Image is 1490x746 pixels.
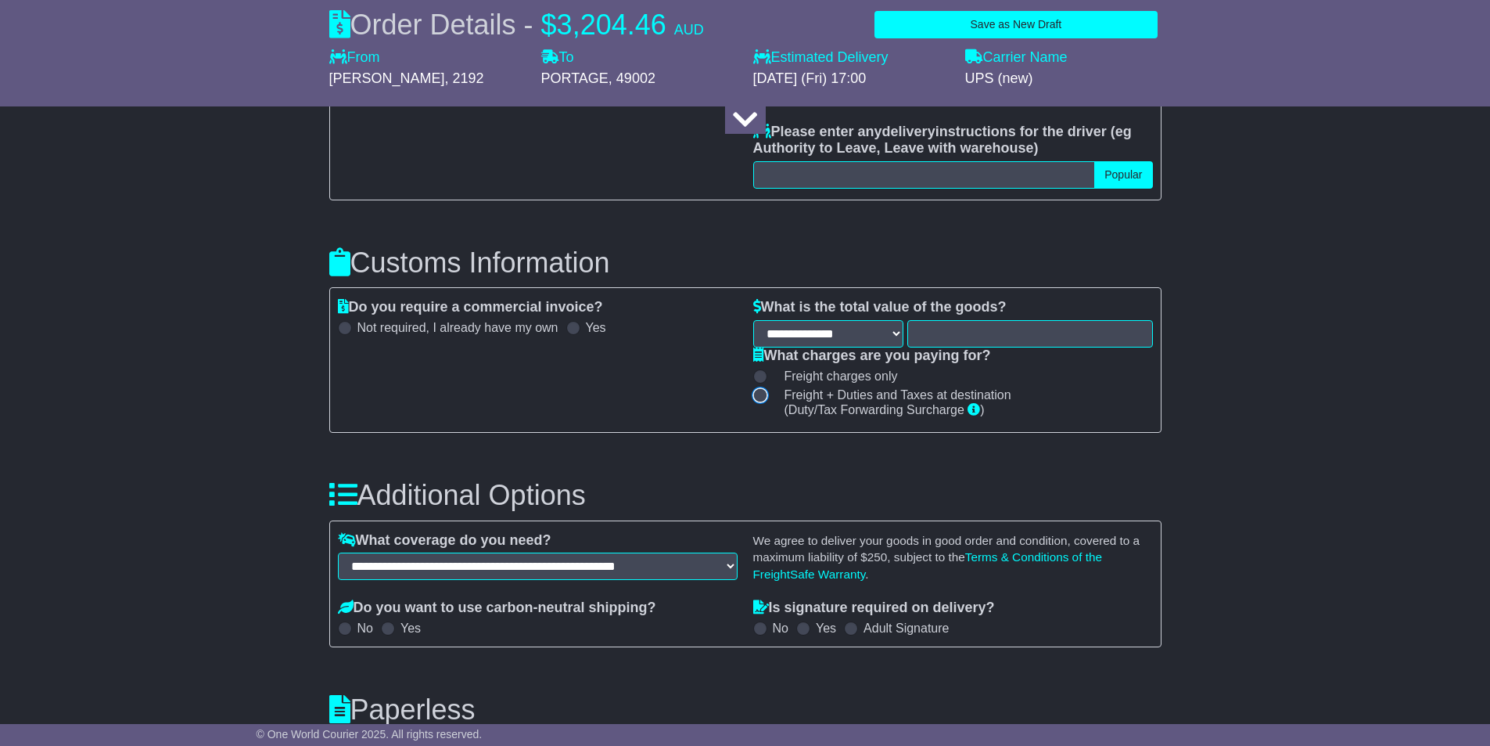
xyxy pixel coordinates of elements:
[753,348,991,365] label: What charges are you paying for?
[882,124,935,139] span: delivery
[867,550,888,564] span: 250
[338,600,656,617] label: Do you want to use carbon-neutral shipping?
[357,320,558,335] label: Not required, I already have my own
[586,320,606,335] label: Yes
[329,8,704,41] div: Order Details -
[329,70,445,86] span: [PERSON_NAME]
[965,70,1161,88] div: UPS (new)
[329,49,380,67] label: From
[784,387,1011,402] span: Freight + Duties and Taxes at destination
[541,49,574,67] label: To
[329,247,1161,279] h3: Customs Information
[329,694,1161,726] h3: Paperless
[338,532,551,550] label: What coverage do you need?
[609,70,655,86] span: , 49002
[816,621,836,636] label: Yes
[753,124,1132,157] span: eg Authority to Leave, Leave with warehouse
[753,49,950,67] label: Estimated Delivery
[329,480,1161,511] h3: Additional Options
[541,70,609,86] span: PORTAGE
[445,70,484,86] span: , 2192
[400,621,421,636] label: Yes
[753,534,1140,581] small: We agree to deliver your goods in good order and condition, covered to a maximum liability of $ ,...
[874,11,1157,38] button: Save as New Draft
[257,728,483,741] span: © One World Courier 2025. All rights reserved.
[784,402,985,417] span: (Duty/Tax Forwarding Surcharge )
[753,600,995,617] label: Is signature required on delivery?
[541,9,557,41] span: $
[753,550,1102,581] a: Terms & Conditions of the FreightSafe Warranty
[753,299,1007,316] label: What is the total value of the goods?
[753,124,1153,157] label: Please enter any instructions for the driver ( )
[1094,161,1152,189] button: Popular
[674,22,704,38] span: AUD
[338,299,603,316] label: Do you require a commercial invoice?
[557,9,666,41] span: 3,204.46
[753,70,950,88] div: [DATE] (Fri) 17:00
[773,621,788,636] label: No
[765,369,898,384] label: Freight charges only
[357,621,373,636] label: No
[863,621,949,636] label: Adult Signature
[965,49,1068,67] label: Carrier Name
